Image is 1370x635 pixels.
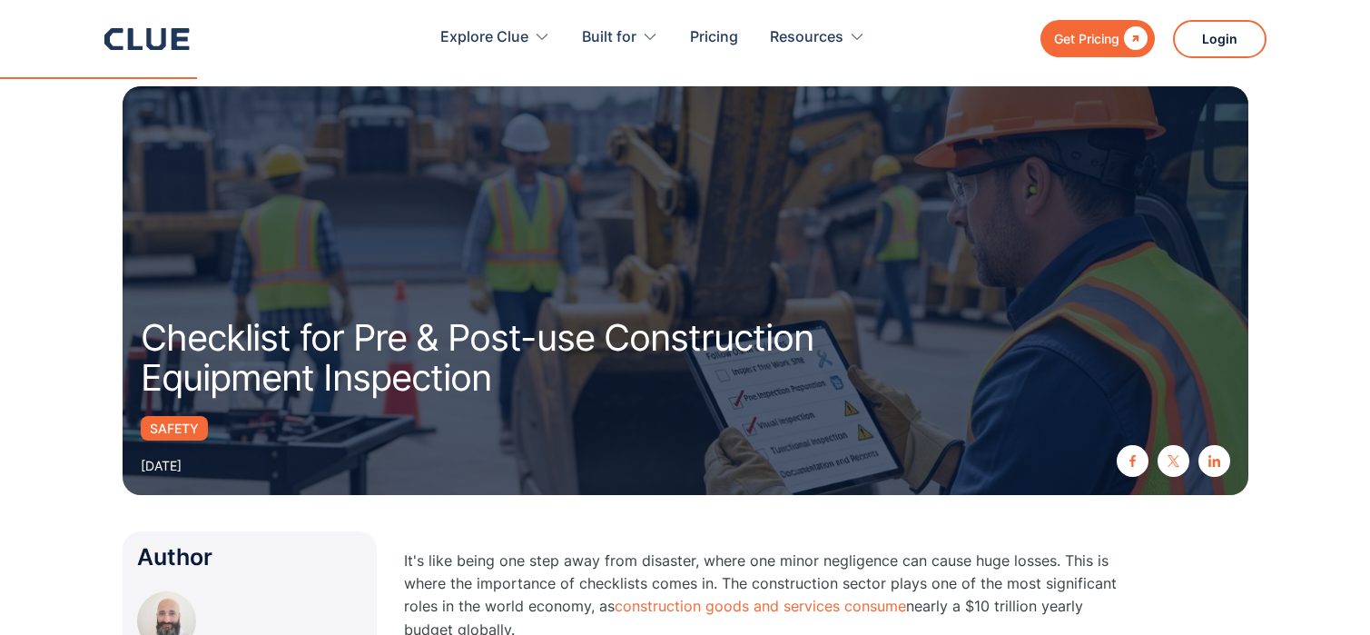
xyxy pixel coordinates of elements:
[440,9,550,66] div: Explore Clue
[1040,20,1155,57] a: Get Pricing
[1208,455,1220,467] img: linkedin icon
[582,9,658,66] div: Built for
[1127,455,1138,467] img: facebook icon
[440,9,528,66] div: Explore Clue
[141,318,903,398] h1: Checklist for Pre & Post-use Construction Equipment Inspection
[137,546,362,569] div: Author
[770,9,843,66] div: Resources
[1168,455,1179,467] img: twitter X icon
[690,9,738,66] a: Pricing
[582,9,636,66] div: Built for
[141,416,208,441] a: Safety
[1119,27,1148,50] div: 
[615,597,906,615] a: construction goods and services consume
[1054,27,1119,50] div: Get Pricing
[1173,20,1267,58] a: Login
[141,454,182,477] div: [DATE]
[770,9,865,66] div: Resources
